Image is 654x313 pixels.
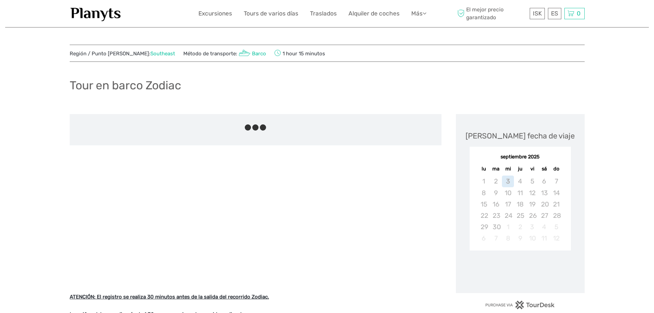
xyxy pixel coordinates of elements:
[472,176,569,244] div: month 2025-09
[70,78,181,92] h1: Tour en barco Zodiac
[502,176,514,187] div: Not available miércoles, 3 de septiembre de 2025
[526,164,538,174] div: vi
[490,199,502,210] div: Not available martes, 16 de septiembre de 2025
[550,176,562,187] div: Not available domingo, 7 de septiembre de 2025
[514,176,526,187] div: Not available jueves, 4 de septiembre de 2025
[518,268,523,273] div: Loading...
[490,210,502,221] div: Not available martes, 23 de septiembre de 2025
[533,10,542,17] span: ISK
[502,187,514,199] div: Not available miércoles, 10 de septiembre de 2025
[526,221,538,233] div: Not available viernes, 3 de octubre de 2025
[550,199,562,210] div: Not available domingo, 21 de septiembre de 2025
[411,9,426,19] a: Más
[150,51,175,57] a: Southeast
[237,51,266,57] a: Barco
[514,221,526,233] div: Not available jueves, 2 de octubre de 2025
[274,48,325,58] span: 1 hour 15 minutos
[456,6,528,21] span: El mejor precio garantizado
[348,9,400,19] a: Alquiler de coches
[70,50,175,57] span: Región / Punto [PERSON_NAME]:
[466,131,575,141] div: [PERSON_NAME] fecha de viaje
[478,199,490,210] div: Not available lunes, 15 de septiembre de 2025
[538,176,550,187] div: Not available sábado, 6 de septiembre de 2025
[502,199,514,210] div: Not available miércoles, 17 de septiembre de 2025
[548,8,561,19] div: ES
[550,210,562,221] div: Not available domingo, 28 de septiembre de 2025
[485,301,555,309] img: PurchaseViaTourDesk.png
[538,233,550,244] div: Not available sábado, 11 de octubre de 2025
[490,221,502,233] div: Not available martes, 30 de septiembre de 2025
[478,233,490,244] div: Not available lunes, 6 de octubre de 2025
[538,164,550,174] div: sá
[550,164,562,174] div: do
[526,233,538,244] div: Not available viernes, 10 de octubre de 2025
[526,199,538,210] div: Not available viernes, 19 de septiembre de 2025
[244,9,298,19] a: Tours de varios días
[502,221,514,233] div: Not available miércoles, 1 de octubre de 2025
[490,233,502,244] div: Not available martes, 7 de octubre de 2025
[183,48,266,58] span: Método de transporte:
[526,210,538,221] div: Not available viernes, 26 de septiembre de 2025
[550,187,562,199] div: Not available domingo, 14 de septiembre de 2025
[478,187,490,199] div: Not available lunes, 8 de septiembre de 2025
[514,210,526,221] div: Not available jueves, 25 de septiembre de 2025
[490,187,502,199] div: Not available martes, 9 de septiembre de 2025
[502,164,514,174] div: mi
[198,9,232,19] a: Excursiones
[70,5,122,22] img: 1453-555b4ac7-172b-4ae9-927d-298d0724a4f4_logo_small.jpg
[502,233,514,244] div: Not available miércoles, 8 de octubre de 2025
[478,164,490,174] div: lu
[538,221,550,233] div: Not available sábado, 4 de octubre de 2025
[310,9,337,19] a: Traslados
[538,187,550,199] div: Not available sábado, 13 de septiembre de 2025
[470,154,571,161] div: septiembre 2025
[478,221,490,233] div: Not available lunes, 29 de septiembre de 2025
[514,233,526,244] div: Not available jueves, 9 de octubre de 2025
[550,221,562,233] div: Not available domingo, 5 de octubre de 2025
[70,294,269,300] strong: ATENCIÓN: El registro se realiza 30 minutos antes de la salida del recorrido Zodiac.
[478,176,490,187] div: Not available lunes, 1 de septiembre de 2025
[490,164,502,174] div: ma
[478,210,490,221] div: Not available lunes, 22 de septiembre de 2025
[526,176,538,187] div: Not available viernes, 5 de septiembre de 2025
[538,210,550,221] div: Not available sábado, 27 de septiembre de 2025
[490,176,502,187] div: Not available martes, 2 de septiembre de 2025
[576,10,582,17] span: 0
[502,210,514,221] div: Not available miércoles, 24 de septiembre de 2025
[550,233,562,244] div: Not available domingo, 12 de octubre de 2025
[526,187,538,199] div: Not available viernes, 12 de septiembre de 2025
[514,164,526,174] div: ju
[514,187,526,199] div: Not available jueves, 11 de septiembre de 2025
[538,199,550,210] div: Not available sábado, 20 de septiembre de 2025
[514,199,526,210] div: Not available jueves, 18 de septiembre de 2025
